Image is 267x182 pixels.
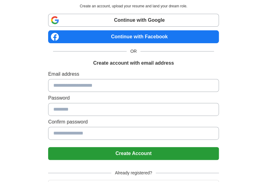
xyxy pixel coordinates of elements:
[48,70,219,78] label: Email address
[48,30,219,43] a: Continue with Facebook
[48,14,219,27] a: Continue with Google
[48,94,219,102] label: Password
[49,3,218,9] p: Create an account, upload your resume and land your dream role.
[111,170,156,176] span: Already registered?
[127,48,140,55] span: OR
[48,118,219,126] label: Confirm password
[48,147,219,160] button: Create Account
[93,59,174,67] h1: Create account with email address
